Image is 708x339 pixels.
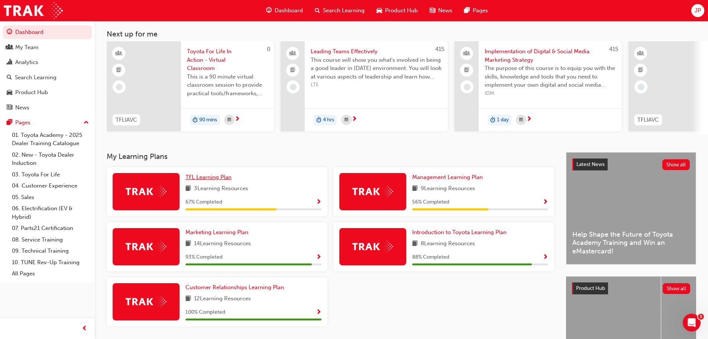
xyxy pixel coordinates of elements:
[15,58,38,67] div: Analytics
[576,161,605,167] span: Latest News
[352,116,357,123] span: next-icon
[543,198,548,207] button: Show Progress
[464,65,469,75] span: booktick-icon
[194,294,251,304] span: 12 Learning Resources
[290,84,297,90] span: learningRecordVerb_NONE-icon
[185,253,223,262] span: 93 % Completed
[412,239,418,249] span: book-icon
[260,3,309,18] a: guage-iconDashboard
[187,73,268,98] span: This is a 90 minute virtual classroom session to provide practical tools/frameworks, behaviours a...
[185,228,251,237] a: Marketing Learning Plan
[352,241,393,252] img: Trak
[695,6,701,15] span: JP
[316,115,321,125] span: duration-icon
[9,245,92,257] a: 09. Technical Training
[9,169,92,180] a: 03. Toyota For Life
[638,84,644,90] span: learningRecordVerb_NONE-icon
[3,71,92,84] a: Search Learning
[116,84,123,90] span: learningRecordVerb_NONE-icon
[235,116,240,123] span: next-icon
[438,6,452,15] span: News
[185,198,222,207] span: 67 % Completed
[526,116,532,123] span: next-icon
[316,308,321,317] button: Show Progress
[609,46,618,52] span: 415
[566,152,696,265] a: Latest NewsShow allHelp Shape the Future of Toyota Academy Training and Win an eMastercard!
[412,228,510,237] a: Introduction to Toyota Learning Plan
[9,268,92,279] a: All Pages
[576,285,605,291] span: Product Hub
[290,49,295,58] span: people-icon
[185,173,235,182] a: TFL Learning Plan
[316,253,321,262] button: Show Progress
[194,184,248,194] span: 3 Learning Resources
[126,186,167,197] img: Trak
[485,47,616,64] span: Implementation of Digital & Social Media Marketing Strategy
[485,64,616,89] span: The purpose of this course is to equip you with the skills, knowledge and tools that you need to ...
[473,6,488,15] span: Pages
[185,229,248,236] span: Marketing Learning Plan
[662,159,690,170] button: Show all
[412,229,507,236] span: Introduction to Toyota Learning Plan
[9,223,92,234] a: 07. Parts21 Certification
[107,152,554,161] h3: My Learning Plans
[3,25,92,39] a: Dashboard
[185,284,284,291] span: Customer Relationships Learning Plan
[637,116,659,124] span: TFLIAVC
[281,41,448,131] a: 415Leading Teams EffectivelyThis course will show you what's involved in being a good leader in [...
[519,115,523,125] span: calendar-icon
[572,159,690,170] a: Latest NewsShow all
[421,239,475,249] span: 8 Learning Resources
[663,283,691,294] button: Show all
[7,29,12,36] span: guage-icon
[187,47,268,73] span: Toyota For Life In Action - Virtual Classroom
[412,253,449,262] span: 88 % Completed
[7,89,12,96] span: car-icon
[7,105,12,111] span: news-icon
[3,101,92,115] a: News
[345,115,348,125] span: calendar-icon
[185,239,191,249] span: book-icon
[352,186,393,197] img: Trak
[9,257,92,268] a: 10. TUNE Rev-Up Training
[126,296,167,307] img: Trak
[371,3,424,18] a: car-iconProduct Hub
[193,115,198,125] span: duration-icon
[194,239,251,249] span: 14 Learning Resources
[9,149,92,169] a: 02. New - Toyota Dealer Induction
[311,56,442,81] span: This course will show you what's involved in being a good leader in [DATE] environment. You will ...
[412,173,486,182] a: Management Learning Plan
[311,81,442,89] span: LTE
[385,6,418,15] span: Product Hub
[543,199,548,206] span: Show Progress
[3,86,92,99] a: Product Hub
[7,74,12,81] span: search-icon
[185,184,191,194] span: book-icon
[490,115,495,125] span: duration-icon
[290,65,295,75] span: booktick-icon
[323,6,365,15] span: Search Learning
[275,6,303,15] span: Dashboard
[424,3,458,18] a: news-iconNews
[15,118,30,127] div: Pages
[543,254,548,261] span: Show Progress
[572,282,690,294] a: Product HubShow all
[266,6,272,15] span: guage-icon
[315,6,320,15] span: search-icon
[309,3,371,18] a: search-iconSearch Learning
[185,174,232,180] span: TFL Learning Plan
[185,308,225,317] span: 100 % Completed
[7,44,12,51] span: people-icon
[464,49,469,58] span: people-icon
[9,129,92,149] a: 01. Toyota Academy - 2025 Dealer Training Catalogue
[116,65,122,75] span: booktick-icon
[15,88,48,97] div: Product Hub
[421,184,475,194] span: 9 Learning Resources
[9,234,92,246] a: 08. Service Training
[458,3,494,18] a: pages-iconPages
[116,49,122,58] span: learningResourceType_INSTRUCTOR_LED-icon
[455,41,622,131] a: 415Implementation of Digital & Social Media Marketing StrategyThe purpose of this course is to eq...
[698,314,704,320] span: 1
[4,2,63,19] img: Trak
[412,174,483,180] span: Management Learning Plan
